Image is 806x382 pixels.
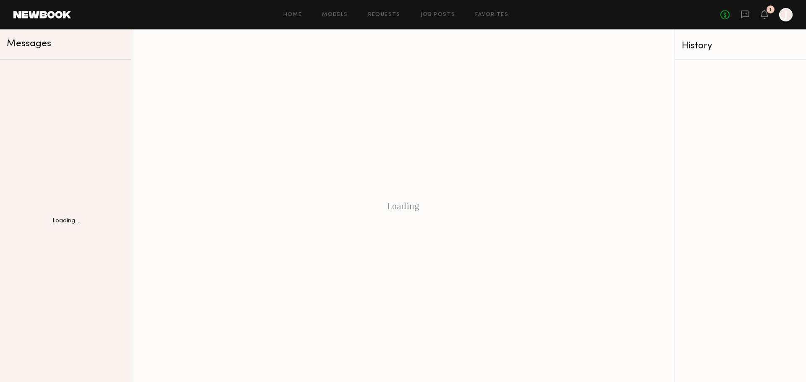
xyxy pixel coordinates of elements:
a: Home [283,12,302,18]
span: Messages [7,39,51,49]
a: Requests [368,12,400,18]
div: History [682,41,799,51]
a: Job Posts [421,12,455,18]
div: 1 [769,8,772,12]
a: J [779,8,793,21]
div: Loading [131,29,675,382]
div: Loading... [52,218,79,224]
a: Models [322,12,348,18]
a: Favorites [475,12,508,18]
